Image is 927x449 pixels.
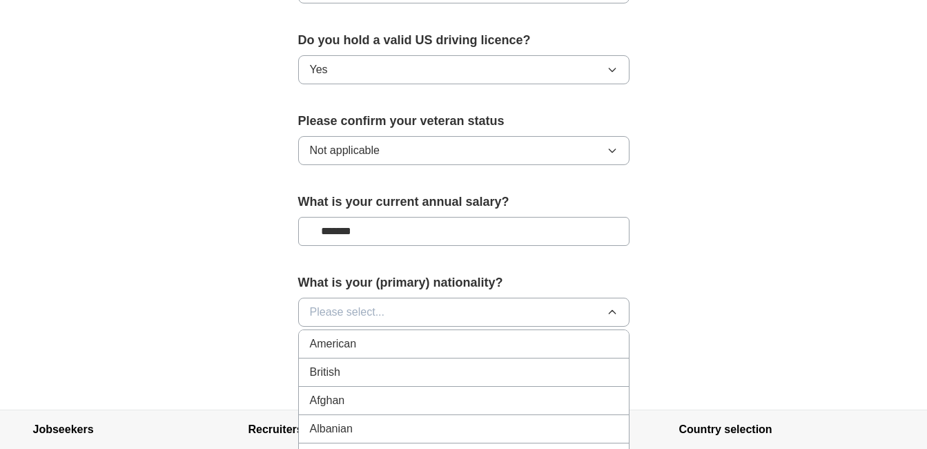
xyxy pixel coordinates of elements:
button: Please select... [298,298,630,327]
span: British [310,364,340,381]
span: American [310,336,357,352]
h4: Country selection [679,410,895,449]
label: What is your current annual salary? [298,193,630,211]
label: What is your (primary) nationality? [298,274,630,292]
span: Afghan [310,392,345,409]
span: Please select... [310,304,385,321]
button: Not applicable [298,136,630,165]
span: Not applicable [310,142,380,159]
span: Yes [310,61,328,78]
label: Do you hold a valid US driving licence? [298,31,630,50]
label: Please confirm your veteran status [298,112,630,131]
button: Yes [298,55,630,84]
span: Albanian [310,421,353,437]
